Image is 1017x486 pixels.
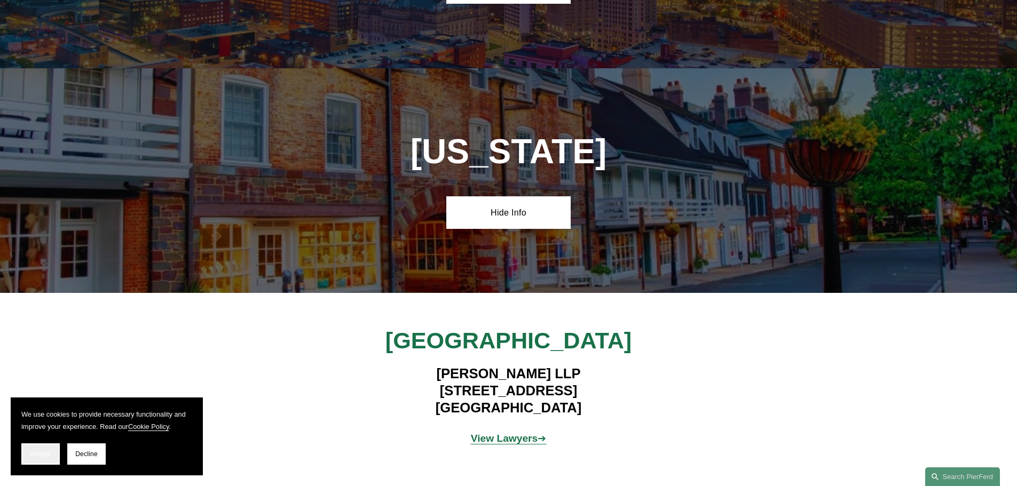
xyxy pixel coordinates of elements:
[21,443,60,465] button: Accept
[446,196,571,228] a: Hide Info
[925,467,1000,486] a: Search this site
[471,433,547,444] span: ➔
[471,433,538,444] strong: View Lawyers
[471,433,547,444] a: View Lawyers➔
[67,443,106,465] button: Decline
[128,423,169,431] a: Cookie Policy
[75,450,98,458] span: Decline
[30,450,51,458] span: Accept
[385,328,632,353] span: [GEOGRAPHIC_DATA]
[353,365,664,417] h4: [PERSON_NAME] LLP [STREET_ADDRESS] [GEOGRAPHIC_DATA]
[11,397,203,475] section: Cookie banner
[353,132,664,171] h1: [US_STATE]
[21,408,192,433] p: We use cookies to provide necessary functionality and improve your experience. Read our .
